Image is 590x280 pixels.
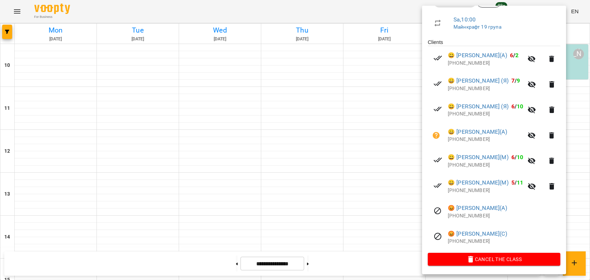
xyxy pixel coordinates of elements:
[448,128,507,136] a: 😀 [PERSON_NAME](А)
[428,39,560,253] ul: Clients
[448,204,507,212] a: 😡 [PERSON_NAME](А)
[448,77,509,85] a: 😀 [PERSON_NAME] (Я)
[511,103,515,110] span: 6
[448,153,509,162] a: 😀 [PERSON_NAME](М)
[433,181,442,190] svg: Paid
[448,85,523,92] p: [PHONE_NUMBER]
[428,127,445,144] button: Unpaid. Bill the attendance?
[448,178,509,187] a: 😀 [PERSON_NAME](М)
[448,60,523,67] p: [PHONE_NUMBER]
[453,16,476,23] a: Sa , 10:00
[511,103,524,110] b: /
[517,154,523,161] span: 10
[448,102,509,111] a: 😀 [PERSON_NAME] (Я)
[433,255,555,264] span: Cancel the class
[511,77,520,84] b: /
[433,54,442,62] svg: Paid
[511,179,524,186] b: /
[448,212,560,220] p: [PHONE_NUMBER]
[448,187,523,194] p: [PHONE_NUMBER]
[511,179,515,186] span: 5
[428,253,560,266] button: Cancel the class
[448,162,523,169] p: [PHONE_NUMBER]
[453,24,501,30] a: Майнкрафт 19 група
[517,103,523,110] span: 10
[510,52,519,59] b: /
[448,230,507,238] a: 😡 [PERSON_NAME](С)
[448,51,507,60] a: 😀 [PERSON_NAME](А)
[511,77,515,84] span: 7
[448,136,523,143] p: [PHONE_NUMBER]
[433,207,442,215] svg: Visit canceled
[510,52,513,59] span: 6
[517,77,520,84] span: 9
[433,232,442,241] svg: Visit canceled
[515,52,519,59] span: 2
[448,110,523,118] p: [PHONE_NUMBER]
[433,105,442,113] svg: Paid
[448,238,560,245] p: [PHONE_NUMBER]
[433,156,442,164] svg: Paid
[511,154,524,161] b: /
[511,154,515,161] span: 6
[517,179,523,186] span: 11
[433,79,442,88] svg: Paid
